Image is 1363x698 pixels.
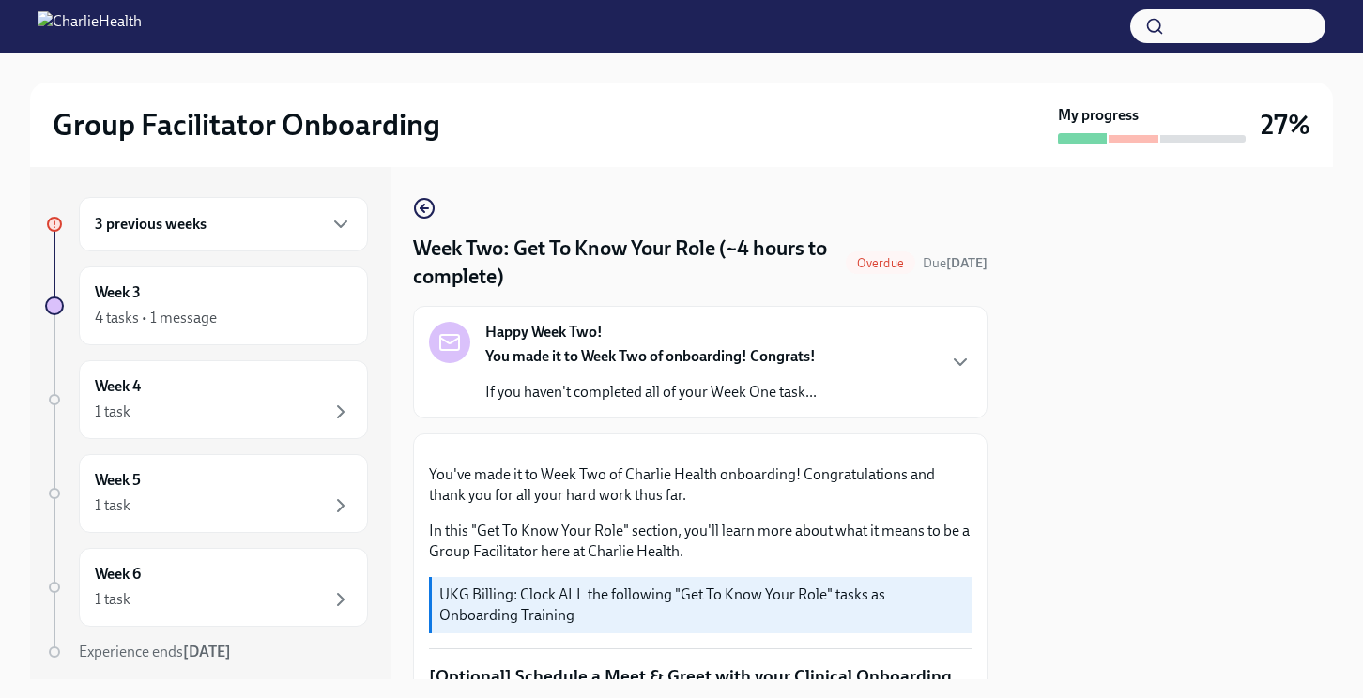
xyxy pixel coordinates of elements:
[846,256,915,270] span: Overdue
[45,454,368,533] a: Week 51 task
[45,548,368,627] a: Week 61 task
[95,402,130,422] div: 1 task
[95,308,217,328] div: 4 tasks • 1 message
[429,521,972,562] p: In this "Get To Know Your Role" section, you'll learn more about what it means to be a Group Faci...
[1058,105,1139,126] strong: My progress
[95,495,130,516] div: 1 task
[53,106,440,144] h2: Group Facilitator Onboarding
[95,282,141,303] h6: Week 3
[485,347,816,365] strong: You made it to Week Two of onboarding! Congrats!
[95,564,141,584] h6: Week 6
[45,360,368,439] a: Week 41 task
[79,643,231,660] span: Experience ends
[429,464,972,506] p: You've made it to Week Two of Charlie Health onboarding! Congratulations and thank you for all yo...
[95,214,207,235] h6: 3 previous weeks
[95,376,141,397] h6: Week 4
[485,322,603,342] strong: Happy Week Two!
[95,589,130,610] div: 1 task
[95,470,141,491] h6: Week 5
[38,11,142,41] img: CharlieHealth
[439,584,964,626] p: UKG Billing: Clock ALL the following "Get To Know Your Role" tasks as Onboarding Training
[79,197,368,251] div: 3 previous weeks
[1261,108,1310,142] h3: 27%
[413,235,838,291] h4: Week Two: Get To Know Your Role (~4 hours to complete)
[183,643,231,660] strong: [DATE]
[485,382,817,402] p: If you haven't completed all of your Week One task...
[923,255,988,271] span: Due
[946,255,988,271] strong: [DATE]
[45,266,368,345] a: Week 34 tasks • 1 message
